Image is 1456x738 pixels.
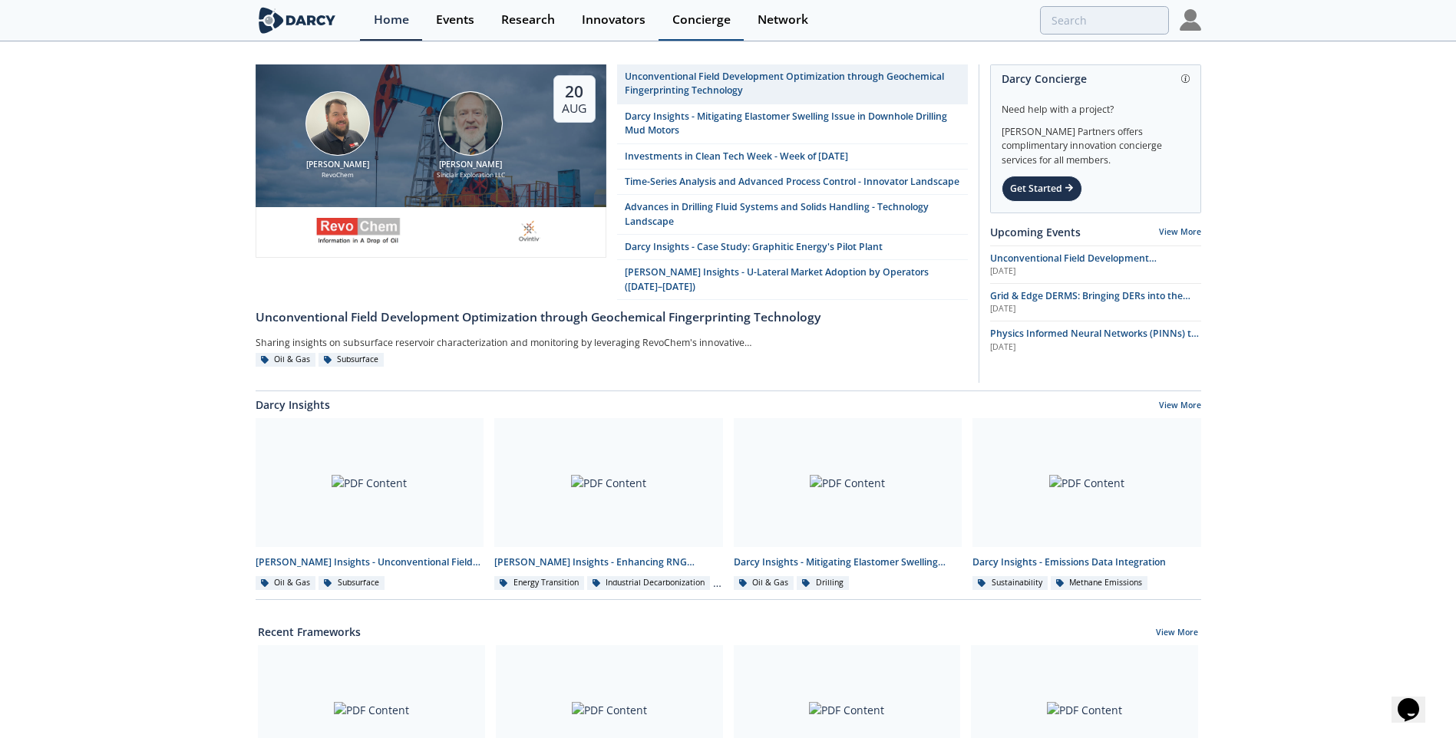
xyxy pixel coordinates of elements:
a: PDF Content Darcy Insights - Mitigating Elastomer Swelling Issue in Downhole Drilling Mud Motors ... [728,418,968,591]
div: Research [501,14,555,26]
div: [DATE] [990,341,1201,354]
div: Network [758,14,808,26]
a: Grid & Edge DERMS: Bringing DERs into the Control Room [DATE] [990,289,1201,315]
div: [PERSON_NAME] Insights - Enhancing RNG innovation [494,555,723,569]
a: PDF Content Darcy Insights - Emissions Data Integration Sustainability Methane Emissions [967,418,1207,591]
span: Unconventional Field Development Optimization through Geochemical Fingerprinting Technology [990,252,1157,293]
img: Bob Aylsworth [305,91,370,156]
img: John Sinclair [438,91,503,156]
div: Darcy Insights - Mitigating Elastomer Swelling Issue in Downhole Drilling Mud Motors [734,555,962,569]
img: Profile [1180,9,1201,31]
div: Oil & Gas [734,576,794,590]
a: Unconventional Field Development Optimization through Geochemical Fingerprinting Technology [617,64,968,104]
a: Bob Aylsworth [PERSON_NAME] RevoChem John Sinclair [PERSON_NAME] Sinclair Exploration LLC 20 Aug [256,64,606,300]
div: Industrial Decarbonization [587,576,711,590]
img: information.svg [1181,74,1190,83]
div: [PERSON_NAME] Partners offers complimentary innovation concierge services for all members. [1002,117,1190,167]
a: Darcy Insights - Mitigating Elastomer Swelling Issue in Downhole Drilling Mud Motors [617,104,968,144]
img: logo-wide.svg [256,7,339,34]
div: Drilling [797,576,849,590]
img: revochem.com.png [315,215,401,247]
div: [DATE] [990,265,1201,278]
a: View More [1159,226,1201,237]
div: Methane Emissions [1051,576,1148,590]
div: Darcy Insights - Emissions Data Integration [972,555,1201,569]
div: Subsurface [319,353,385,367]
div: Sharing insights on subsurface reservoir characterization and monitoring by leveraging RevoChem's... [256,331,771,353]
a: Darcy Insights [256,397,330,413]
div: Sinclair Exploration LLC [410,170,532,180]
div: Aug [562,101,586,117]
div: Unconventional Field Development Optimization through Geochemical Fingerprinting Technology [256,308,968,327]
div: [PERSON_NAME] [277,159,399,171]
div: Oil & Gas [256,353,316,367]
div: RevoChem [277,170,399,180]
div: Oil & Gas [256,576,316,590]
a: View More [1159,400,1201,413]
div: [DATE] [990,303,1201,315]
input: Advanced Search [1040,6,1169,35]
div: Home [374,14,409,26]
div: Unconventional Field Development Optimization through Geochemical Fingerprinting Technology [625,70,959,98]
a: PDF Content [PERSON_NAME] Insights - Enhancing RNG innovation Energy Transition Industrial Decarb... [489,418,728,591]
div: Energy Transition [494,576,584,590]
a: Physics Informed Neural Networks (PINNs) to Accelerate Subsurface Scenario Analysis [DATE] [990,327,1201,353]
div: Concierge [672,14,731,26]
div: Events [436,14,474,26]
a: Upcoming Events [990,224,1081,240]
div: [PERSON_NAME] [410,159,532,171]
a: Darcy Insights - Case Study: Graphitic Energy's Pilot Plant [617,235,968,260]
div: Darcy Concierge [1002,65,1190,92]
a: [PERSON_NAME] Insights - U-Lateral Market Adoption by Operators ([DATE]–[DATE]) [617,260,968,300]
img: ovintiv.com.png [513,215,546,247]
a: Unconventional Field Development Optimization through Geochemical Fingerprinting Technology [256,300,968,326]
a: View More [1156,627,1198,641]
div: [PERSON_NAME] Insights - Unconventional Field Development Optimization through Geochemical Finger... [256,555,484,569]
iframe: chat widget [1392,677,1441,723]
div: 20 [562,81,586,101]
a: Recent Frameworks [258,624,361,640]
a: Time-Series Analysis and Advanced Process Control - Innovator Landscape [617,170,968,195]
span: Grid & Edge DERMS: Bringing DERs into the Control Room [990,289,1190,316]
a: PDF Content [PERSON_NAME] Insights - Unconventional Field Development Optimization through Geoche... [250,418,490,591]
a: Unconventional Field Development Optimization through Geochemical Fingerprinting Technology [DATE] [990,252,1201,278]
a: Investments in Clean Tech Week - Week of [DATE] [617,144,968,170]
div: Sustainability [972,576,1048,590]
div: Innovators [582,14,645,26]
a: Advances in Drilling Fluid Systems and Solids Handling - Technology Landscape [617,195,968,235]
div: Get Started [1002,176,1082,202]
div: Need help with a project? [1002,92,1190,117]
div: Subsurface [319,576,385,590]
span: Physics Informed Neural Networks (PINNs) to Accelerate Subsurface Scenario Analysis [990,327,1199,354]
